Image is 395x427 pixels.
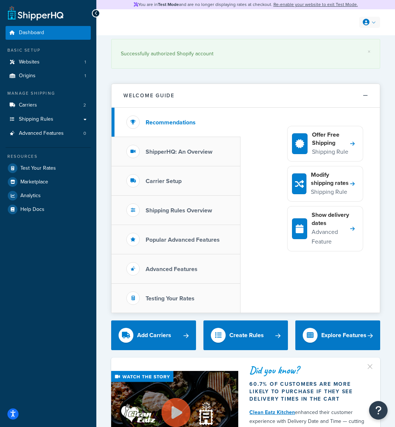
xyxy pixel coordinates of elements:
[321,330,366,340] div: Explore Features
[19,59,40,65] span: Websites
[312,227,350,247] p: Advanced Feature
[19,116,53,123] span: Shipping Rules
[6,55,91,69] a: Websites1
[312,147,350,157] p: Shipping Rule
[123,93,175,98] h2: Welcome Guide
[6,127,91,140] li: Advanced Features
[83,130,86,137] span: 0
[6,98,91,112] li: Carriers
[83,102,86,108] span: 2
[203,320,288,350] a: Create Rules
[19,130,64,137] span: Advanced Features
[121,49,371,59] div: Successfully authorized Shopify account
[6,153,91,160] div: Resources
[158,1,179,8] strong: Test Mode
[6,189,91,202] a: Analytics
[84,59,86,65] span: 1
[84,73,86,79] span: 1
[368,49,371,55] a: ×
[6,47,91,53] div: Basic Setup
[249,408,295,416] a: Clean Eatz Kitchen
[273,1,358,8] a: Re-enable your website to exit Test Mode.
[146,207,212,214] h3: Shipping Rules Overview
[6,175,91,189] a: Marketplace
[20,193,41,199] span: Analytics
[137,330,171,340] div: Add Carriers
[6,203,91,216] a: Help Docs
[112,84,380,108] button: Welcome Guide
[6,113,91,126] a: Shipping Rules
[249,365,369,375] div: Did you know?
[6,69,91,83] li: Origins
[146,237,220,243] h3: Popular Advanced Features
[311,187,350,197] p: Shipping Rule
[111,320,196,350] a: Add Carriers
[146,266,197,273] h3: Advanced Features
[6,162,91,175] a: Test Your Rates
[146,149,212,155] h3: ShipperHQ: An Overview
[6,98,91,112] a: Carriers2
[6,90,91,97] div: Manage Shipping
[311,171,350,187] h4: Modify shipping rates
[146,295,195,302] h3: Testing Your Rates
[369,401,388,420] button: Open Resource Center
[249,381,369,403] div: 60.7% of customers are more likely to purchase if they see delivery times in the cart
[6,69,91,83] a: Origins1
[312,131,350,147] h4: Offer Free Shipping
[20,165,56,172] span: Test Your Rates
[295,320,380,350] a: Explore Features
[20,179,48,185] span: Marketplace
[229,330,264,340] div: Create Rules
[19,73,36,79] span: Origins
[146,178,182,185] h3: Carrier Setup
[19,30,44,36] span: Dashboard
[6,26,91,40] a: Dashboard
[20,206,44,213] span: Help Docs
[6,127,91,140] a: Advanced Features0
[19,102,37,108] span: Carriers
[312,211,350,227] h4: Show delivery dates
[146,119,196,126] h3: Recommendations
